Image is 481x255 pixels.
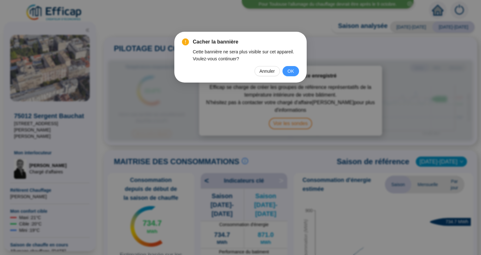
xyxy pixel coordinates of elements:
div: Cette bannière ne sera plus visible sur cet appareil. Voulez-vous continuer? [193,48,299,62]
span: Cacher la bannière [193,38,299,46]
button: Annuler [254,66,280,76]
button: OK [282,66,299,76]
span: OK [288,68,294,75]
span: exclamation-circle [182,38,189,45]
span: Annuler [260,68,275,75]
